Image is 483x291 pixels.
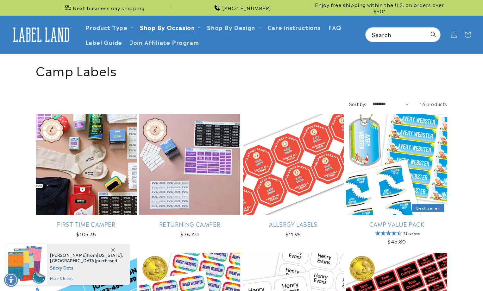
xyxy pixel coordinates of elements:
[50,263,123,271] span: Sticky Dots
[4,273,18,287] div: Accessibility Menu
[50,253,123,263] span: from , purchased
[207,23,255,31] a: Shop By Design
[328,23,342,31] span: FAQ
[346,220,447,228] a: Camp Value Pack
[82,35,126,49] a: Label Guide
[136,20,204,35] summary: Shop By Occasion
[349,101,366,107] label: Sort by:
[419,264,477,285] iframe: Gorgias live chat messenger
[9,25,73,44] img: Label Land
[97,252,122,258] span: [US_STATE]
[420,101,447,107] span: 16 products
[426,28,440,41] button: Search
[7,22,75,47] a: Label Land
[264,20,324,35] a: Care instructions
[222,5,271,11] span: [PHONE_NUMBER]
[36,62,447,78] h1: Camp Labels
[140,23,195,31] span: Shop By Occasion
[50,276,123,282] span: hace 3 horas
[139,220,240,228] a: Returning Camper
[324,20,345,35] a: FAQ
[50,258,96,263] span: [GEOGRAPHIC_DATA]
[85,38,122,46] span: Label Guide
[130,38,199,46] span: Join Affiliate Program
[243,220,344,228] a: Allergy Labels
[82,20,136,35] summary: Product Type
[312,2,447,14] span: Enjoy free shipping within the U.S. on orders over $50*
[267,23,321,31] span: Care instructions
[203,20,263,35] summary: Shop By Design
[85,23,128,31] a: Product Type
[126,35,203,49] a: Join Affiliate Program
[50,252,87,258] span: [PERSON_NAME]
[36,220,137,228] a: First Time Camper
[73,5,145,11] span: Next business day shipping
